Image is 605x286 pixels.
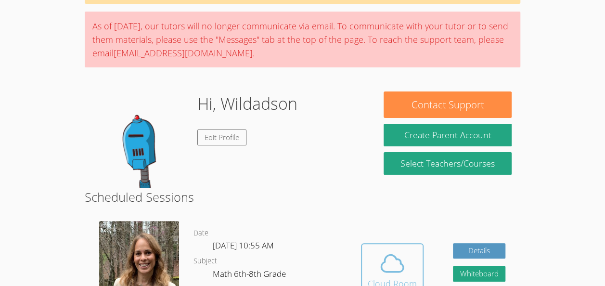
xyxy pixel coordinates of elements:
h1: Hi, Wildadson [197,91,297,116]
button: Contact Support [384,91,511,118]
span: [DATE] 10:55 AM [213,240,274,251]
a: Details [453,243,506,259]
img: default.png [93,91,190,188]
button: Whiteboard [453,266,506,282]
a: Select Teachers/Courses [384,152,511,175]
a: Edit Profile [197,130,246,145]
dd: Math 6th-8th Grade [213,267,288,284]
h2: Scheduled Sessions [85,188,520,206]
dt: Date [193,227,208,239]
dt: Subject [193,255,217,267]
button: Create Parent Account [384,124,511,146]
div: As of [DATE], our tutors will no longer communicate via email. To communicate with your tutor or ... [85,12,520,67]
